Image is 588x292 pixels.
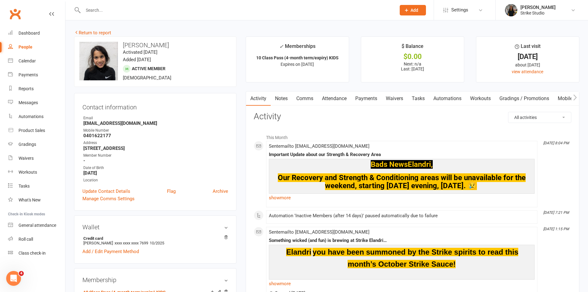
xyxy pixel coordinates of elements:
strong: - [83,158,228,163]
a: Product Sales [8,124,65,138]
h3: Contact information [82,101,228,111]
div: Roll call [19,237,33,242]
button: Add [400,5,426,15]
span: , [431,160,433,169]
span: Active member [132,66,165,71]
span: Expires on [DATE] [281,62,314,67]
div: Gradings [19,142,36,147]
span: Bads News [371,160,408,169]
span: [DEMOGRAPHIC_DATA] [123,75,171,81]
a: Attendance [318,91,351,106]
div: [PERSON_NAME] [520,5,556,10]
input: Search... [81,6,392,15]
span: xxxx xxxx xxxx 7699 [115,241,148,245]
time: Activated [DATE] [123,49,157,55]
a: Return to report [74,30,111,36]
a: Messages [8,96,65,110]
strong: 0401622177 [83,133,228,138]
span: Settings [451,3,468,17]
div: Important Update about our Strength & Recovery Area [269,152,535,157]
div: Email [83,115,228,121]
strong: [EMAIL_ADDRESS][DOMAIN_NAME] [83,121,228,126]
a: What's New [8,193,65,207]
a: Class kiosk mode [8,246,65,260]
a: People [8,40,65,54]
i: [DATE] 1:15 PM [543,227,569,231]
a: Flag [167,188,176,195]
strong: [STREET_ADDRESS] [83,146,228,151]
a: Update Contact Details [82,188,130,195]
time: Added [DATE] [123,57,151,62]
a: Gradings / Promotions [495,91,553,106]
div: Memberships [279,42,315,54]
a: Payments [8,68,65,82]
span: ry and Strength & Conditioning areas will be unavailable for the weekend, starting [DATE] evening... [316,173,526,190]
a: Manage Comms Settings [82,195,135,202]
a: Workouts [466,91,495,106]
a: Tasks [8,179,65,193]
a: Activity [246,91,271,106]
span: you have been summoned by the Strike spirits to read this month’s October Strike Sauce! [313,248,519,268]
strong: 10 Class Pass (4-month term/expiry) KIDS [256,55,339,60]
div: Reports [19,86,34,91]
a: Gradings [8,138,65,151]
h3: Activity [254,112,571,121]
div: $0.00 [367,53,458,60]
span: Elandri [286,248,311,256]
i: [DATE] 7:21 PM [543,210,569,215]
div: $ Balance [402,42,423,53]
h3: Membership [82,277,228,283]
a: show more [269,193,535,202]
div: What's New [19,197,41,202]
div: Workouts [19,170,37,175]
div: People [19,44,32,49]
a: Calendar [8,54,65,68]
span: Our Recove [278,173,316,182]
div: Calendar [19,58,36,63]
strong: [DATE] [83,170,228,176]
a: Dashboard [8,26,65,40]
div: Last visit [515,42,540,53]
strong: Credit card [83,236,225,241]
a: view attendance [512,69,543,74]
h3: [PERSON_NAME] [79,42,231,49]
p: Next: n/a Last: [DATE] [367,61,458,71]
div: Waivers [19,156,34,161]
a: Comms [292,91,318,106]
a: Tasks [407,91,429,106]
img: thumb_image1759201455.png [505,4,517,16]
span: Sent email to [EMAIL_ADDRESS][DOMAIN_NAME] [269,229,369,235]
a: Payments [351,91,382,106]
span: 4 [19,271,24,276]
a: Notes [271,91,292,106]
div: Class check-in [19,251,46,256]
a: Mobile App [553,91,587,106]
a: Reports [8,82,65,96]
div: Location [83,177,228,183]
div: Product Sales [19,128,45,133]
a: show more [269,279,535,288]
iframe: Intercom live chat [6,271,21,286]
a: Add / Edit Payment Method [82,248,139,255]
div: Automations [19,114,44,119]
a: Waivers [8,151,65,165]
div: Strike Studio [520,10,556,16]
span: 10/2025 [150,241,164,245]
i: ✓ [279,44,283,49]
div: Automation 'Inactive Members (after 14 days)' paused automatically due to failure [269,213,535,218]
a: General attendance kiosk mode [8,218,65,232]
div: Messages [19,100,38,105]
a: Waivers [382,91,407,106]
a: Automations [8,110,65,124]
div: Address [83,140,228,146]
div: Payments [19,72,38,77]
div: Something wicked (and fun) is brewing at Strike Elandri… [269,238,535,243]
div: Member Number [83,153,228,159]
a: Clubworx [7,6,23,22]
a: Automations [429,91,466,106]
span: Sent email to [EMAIL_ADDRESS][DOMAIN_NAME] [269,143,369,149]
a: Roll call [8,232,65,246]
span: Add [411,8,418,13]
div: Dashboard [19,31,40,36]
img: image1718782436.png [79,42,118,80]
